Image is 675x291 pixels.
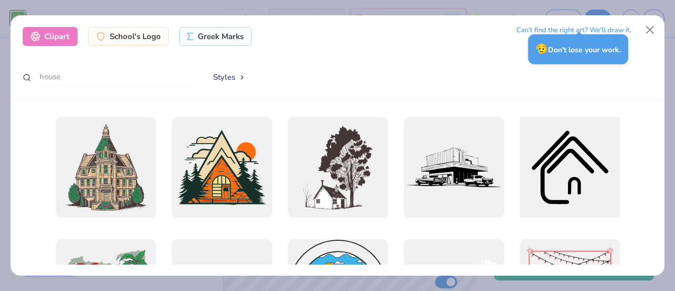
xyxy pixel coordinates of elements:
[23,27,78,46] div: Clipart
[179,27,252,46] div: Greek Marks
[528,34,628,64] div: Don’t lose your work.
[640,20,660,40] button: Close
[202,67,257,87] button: Styles
[535,42,548,56] span: 😥
[516,21,631,40] div: Can’t find the right art? We’ll draw it.
[23,67,191,87] input: Search by name
[88,27,169,46] div: School's Logo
